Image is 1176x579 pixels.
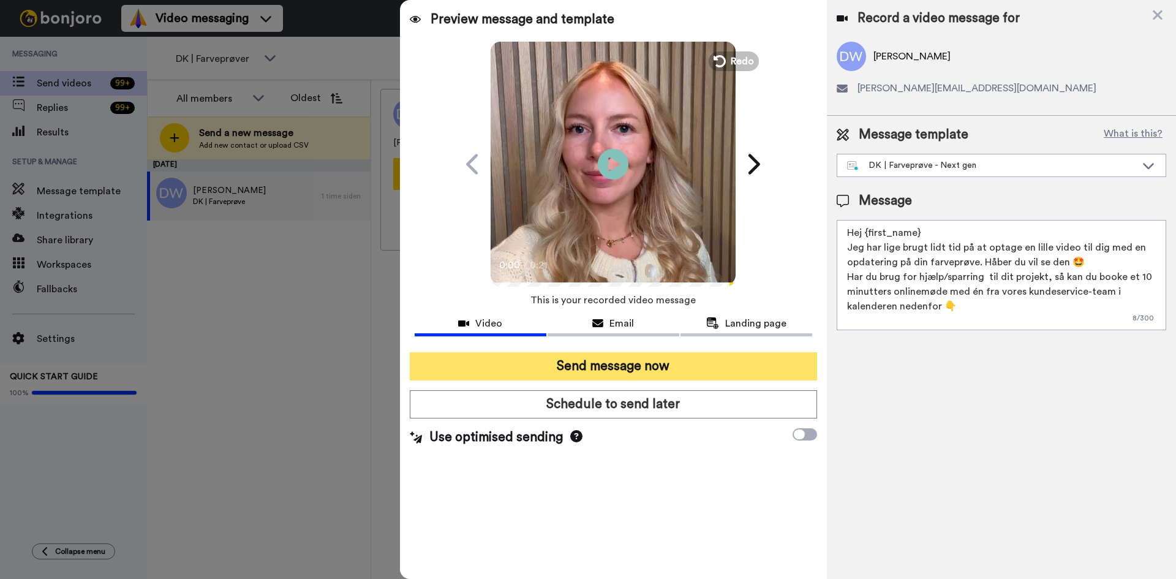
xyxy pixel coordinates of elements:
span: This is your recorded video message [530,287,696,314]
span: / [523,258,527,273]
span: Landing page [725,316,786,331]
span: Use optimised sending [429,428,563,447]
span: 0:00 [499,258,521,273]
button: What is this? [1100,126,1166,144]
span: [PERSON_NAME][EMAIL_ADDRESS][DOMAIN_NAME] [858,81,1096,96]
img: nextgen-template.svg [847,161,859,171]
div: DK | Farveprøve - Next gen [847,159,1136,172]
button: Send message now [410,352,817,380]
span: Message template [859,126,968,144]
button: Schedule to send later [410,390,817,418]
span: Video [475,316,502,331]
span: 0:21 [530,258,551,273]
textarea: Hej {first_name} Jeg har lige brugt lidt tid på at optage en lille video til dig med en opdaterin... [837,220,1166,330]
span: Message [859,192,912,210]
span: Email [609,316,634,331]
